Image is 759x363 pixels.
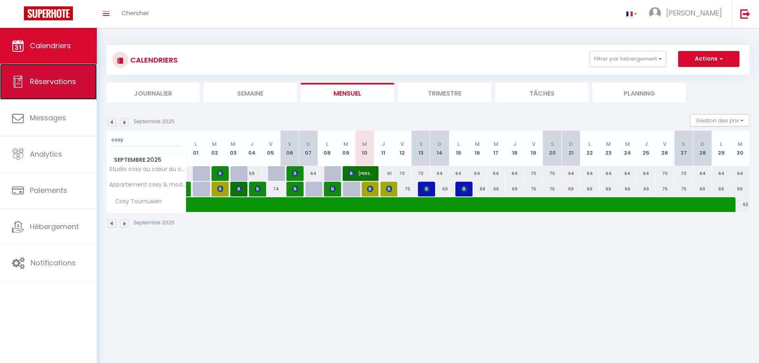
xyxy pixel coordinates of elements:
div: 64 [693,166,712,181]
li: Journalier [106,83,200,102]
div: 75 [543,182,562,196]
th: 15 [449,131,468,166]
a: [PERSON_NAME] [186,182,190,197]
th: 26 [655,131,674,166]
abbr: V [269,140,273,148]
div: 69 [712,182,731,196]
abbr: M [494,140,498,148]
th: 30 [731,131,749,166]
div: 75 [393,182,412,196]
abbr: L [194,140,197,148]
abbr: M [362,140,367,148]
span: Réservations [30,77,76,86]
abbr: J [382,140,385,148]
span: Cosy Tournusien [108,197,164,206]
div: 64 [430,166,449,181]
li: Tâches [495,83,588,102]
span: Analytics [30,149,62,159]
th: 17 [486,131,505,166]
div: 69 [581,182,599,196]
th: 12 [393,131,412,166]
span: [PERSON_NAME] [329,181,336,196]
abbr: V [400,140,404,148]
div: 70 [655,166,674,181]
th: 27 [674,131,693,166]
div: 74 [261,182,280,196]
p: Septembre 2025 [133,219,175,227]
span: [PERSON_NAME] [666,8,722,18]
div: 64 [486,166,505,181]
th: 04 [243,131,261,166]
span: Appartement cosy & moderne au cœur du centre ville [108,182,188,188]
th: 02 [205,131,224,166]
span: [PERSON_NAME] [348,166,373,181]
abbr: S [551,140,554,148]
th: 21 [562,131,581,166]
span: [PERSON_NAME] [386,181,392,196]
div: 92 [731,197,749,212]
abbr: L [588,140,591,148]
div: 75 [674,182,693,196]
div: 64 [468,166,486,181]
th: 25 [637,131,655,166]
abbr: M [212,140,217,148]
abbr: S [682,140,685,148]
button: Ouvrir le widget de chat LiveChat [6,3,30,27]
abbr: D [569,140,573,148]
img: Super Booking [24,6,73,20]
div: 69 [731,182,749,196]
div: 61 [374,166,393,181]
li: Trimestre [398,83,491,102]
div: 64 [581,166,599,181]
abbr: J [250,140,253,148]
th: 09 [336,131,355,166]
span: [PERSON_NAME] [424,181,430,196]
p: Septembre 2025 [133,118,175,126]
span: Calendriers [30,41,71,51]
input: Rechercher un logement... [111,133,182,147]
th: 18 [505,131,524,166]
div: 70 [412,166,430,181]
th: 16 [468,131,486,166]
th: 29 [712,131,731,166]
span: Paiements [30,185,67,195]
th: 24 [618,131,637,166]
th: 01 [186,131,205,166]
span: [PERSON_NAME] [292,181,298,196]
th: 10 [355,131,374,166]
div: 69 [430,182,449,196]
abbr: S [419,140,423,148]
span: Septembre 2025 [107,154,186,166]
li: Semaine [204,83,297,102]
div: 59 [243,166,261,181]
div: 70 [524,166,543,181]
abbr: J [645,140,648,148]
li: Planning [592,83,686,102]
abbr: M [231,140,235,148]
abbr: D [700,140,704,148]
span: [PERSON_NAME] [292,166,298,181]
abbr: D [306,140,310,148]
abbr: S [288,140,291,148]
div: 69 [468,182,486,196]
button: Filtrer par hébergement [590,51,666,67]
th: 19 [524,131,543,166]
h3: CALENDRIERS [128,51,178,69]
span: Chercher [122,9,149,17]
div: 69 [693,182,712,196]
th: 20 [543,131,562,166]
th: 28 [693,131,712,166]
span: Messages [30,113,66,123]
img: ... [649,7,661,19]
abbr: L [720,140,722,148]
div: 64 [637,166,655,181]
div: 64 [562,166,581,181]
div: 69 [637,182,655,196]
abbr: J [513,140,516,148]
div: 64 [599,166,618,181]
div: 70 [543,166,562,181]
abbr: V [663,140,667,148]
div: 64 [505,166,524,181]
th: 08 [318,131,336,166]
abbr: M [606,140,611,148]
